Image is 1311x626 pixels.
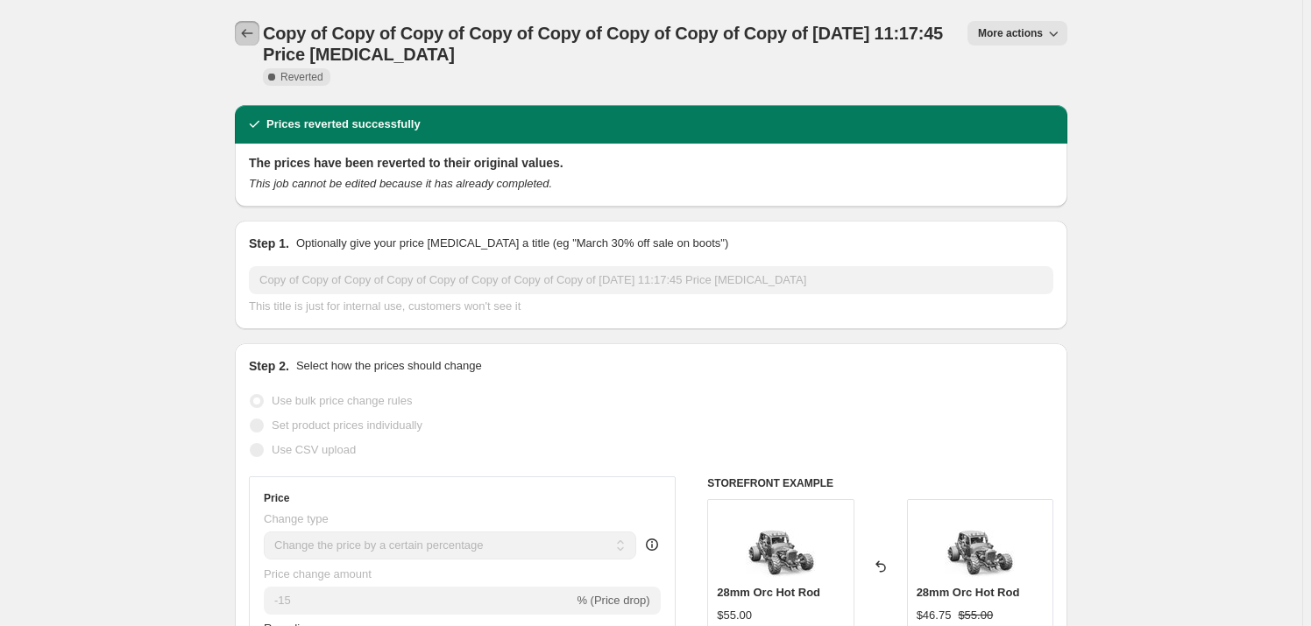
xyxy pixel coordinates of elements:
div: help [643,536,661,553]
img: Orc-Rat-Rod-Vehicle-Kit_80x.jpg [746,509,816,579]
span: Change type [264,512,329,525]
span: % (Price drop) [577,594,649,607]
h2: Step 2. [249,357,289,375]
h2: Step 1. [249,235,289,252]
span: More actions [978,26,1043,40]
span: Copy of Copy of Copy of Copy of Copy of Copy of Copy of Copy of [DATE] 11:17:45 Price [MEDICAL_DATA] [263,24,943,64]
div: $55.00 [717,607,752,624]
span: This title is just for internal use, customers won't see it [249,299,521,313]
h2: The prices have been reverted to their original values. [249,154,1053,172]
button: Price change jobs [235,21,259,46]
i: This job cannot be edited because it has already completed. [249,177,552,190]
h2: Prices reverted successfully [266,116,421,133]
input: 30% off holiday sale [249,266,1053,294]
button: More actions [967,21,1067,46]
strike: $55.00 [958,607,993,624]
span: Price change amount [264,567,372,580]
span: 28mm Orc Hot Rod [917,586,1020,599]
p: Select how the prices should change [296,357,482,375]
span: Use CSV upload [272,443,356,456]
h3: Price [264,491,289,505]
div: $46.75 [917,607,952,624]
span: Set product prices individually [272,419,422,432]
span: Use bulk price change rules [272,394,412,407]
img: Orc-Rat-Rod-Vehicle-Kit_80x.jpg [945,509,1015,579]
p: Optionally give your price [MEDICAL_DATA] a title (eg "March 30% off sale on boots") [296,235,728,252]
span: Reverted [280,70,323,84]
h6: STOREFRONT EXAMPLE [707,476,1053,490]
span: 28mm Orc Hot Rod [717,586,820,599]
input: -15 [264,587,573,615]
